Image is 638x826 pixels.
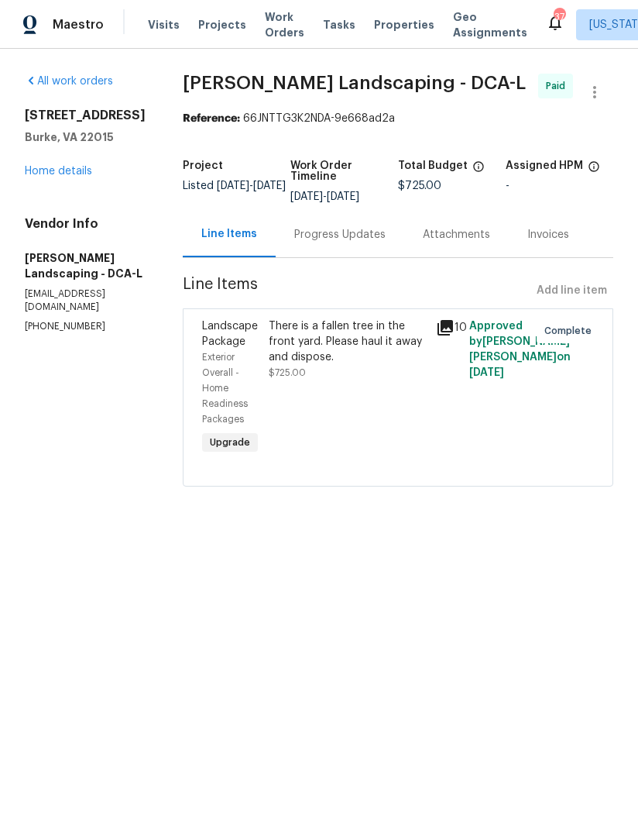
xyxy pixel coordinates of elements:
[204,435,256,450] span: Upgrade
[25,250,146,281] h5: [PERSON_NAME] Landscaping - DCA-L
[269,368,306,377] span: $725.00
[53,17,104,33] span: Maestro
[469,367,504,378] span: [DATE]
[506,181,613,191] div: -
[469,321,571,378] span: Approved by [PERSON_NAME] [PERSON_NAME] on
[472,160,485,181] span: The total cost of line items that have been proposed by Opendoor. This sum includes line items th...
[398,160,468,171] h5: Total Budget
[453,9,527,40] span: Geo Assignments
[265,9,304,40] span: Work Orders
[183,111,613,126] div: 66JNTTG3K2NDA-9e668ad2a
[217,181,286,191] span: -
[25,76,113,87] a: All work orders
[323,19,355,30] span: Tasks
[183,74,526,92] span: [PERSON_NAME] Landscaping - DCA-L
[398,181,441,191] span: $725.00
[198,17,246,33] span: Projects
[290,160,398,182] h5: Work Order Timeline
[183,277,530,305] span: Line Items
[544,323,598,339] span: Complete
[554,9,564,25] div: 37
[148,17,180,33] span: Visits
[202,321,258,347] span: Landscape Package
[269,318,427,365] div: There is a fallen tree in the front yard. Please haul it away and dispose.
[25,287,146,314] p: [EMAIL_ADDRESS][DOMAIN_NAME]
[25,166,92,177] a: Home details
[202,353,248,424] span: Exterior Overall - Home Readiness Packages
[290,191,359,202] span: -
[423,227,490,243] div: Attachments
[436,318,460,337] div: 10
[374,17,434,33] span: Properties
[506,160,583,171] h5: Assigned HPM
[25,320,146,333] p: [PHONE_NUMBER]
[327,191,359,202] span: [DATE]
[183,160,223,171] h5: Project
[290,191,323,202] span: [DATE]
[25,129,146,145] h5: Burke, VA 22015
[253,181,286,191] span: [DATE]
[183,113,240,124] b: Reference:
[183,181,286,191] span: Listed
[588,160,600,181] span: The hpm assigned to this work order.
[25,108,146,123] h2: [STREET_ADDRESS]
[217,181,249,191] span: [DATE]
[546,78,571,94] span: Paid
[294,227,386,243] div: Progress Updates
[201,226,257,242] div: Line Items
[527,227,569,243] div: Invoices
[25,216,146,232] h4: Vendor Info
